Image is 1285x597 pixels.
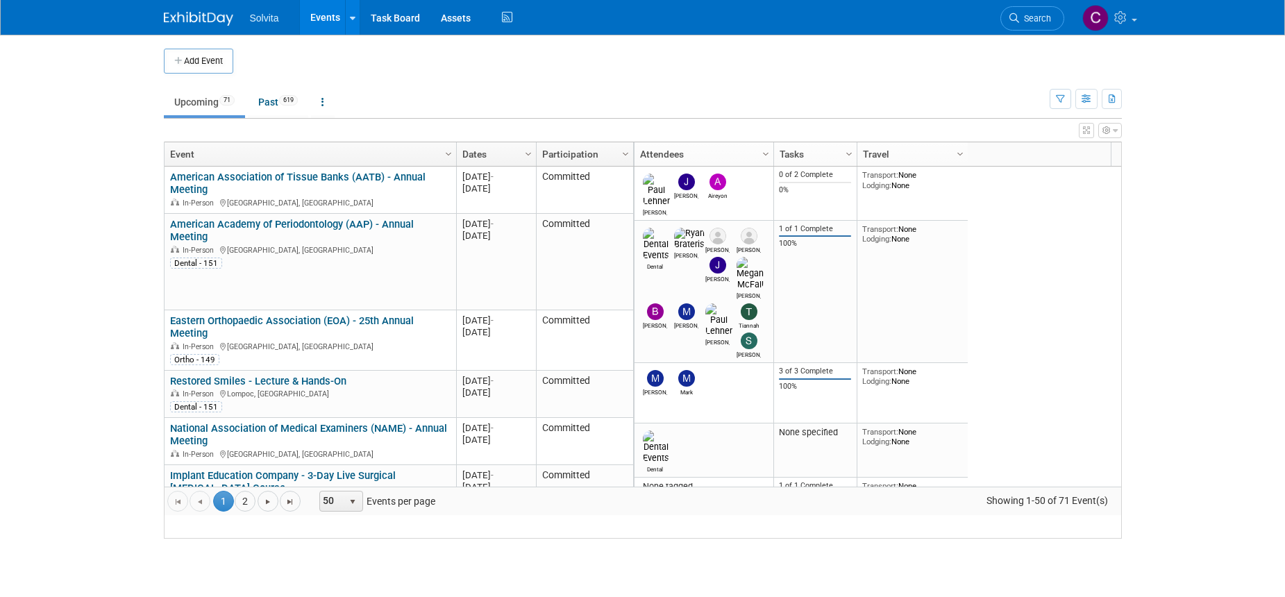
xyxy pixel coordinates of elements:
span: Transport: [862,367,898,376]
span: Go to the first page [172,496,183,507]
td: Committed [536,167,633,214]
div: [GEOGRAPHIC_DATA], [GEOGRAPHIC_DATA] [170,340,450,352]
a: Column Settings [618,142,633,163]
span: Column Settings [843,149,855,160]
img: Tiannah Halcomb [741,303,757,320]
img: In-Person Event [171,342,179,349]
span: Transport: [862,224,898,234]
span: Go to the previous page [194,496,205,507]
button: Add Event [164,49,233,74]
img: Dental Events [643,430,669,464]
div: 100% [779,239,851,249]
img: Mark Cassani [678,370,695,387]
div: [GEOGRAPHIC_DATA], [GEOGRAPHIC_DATA] [170,196,450,208]
a: Column Settings [441,142,456,163]
span: Lodging: [862,437,891,446]
img: In-Person Event [171,389,179,396]
div: [DATE] [462,469,530,481]
a: Dates [462,142,527,166]
a: American Academy of Periodontology (AAP) - Annual Meeting [170,218,414,244]
span: Lodging: [862,376,891,386]
div: Sharon Smith [737,349,761,358]
img: Paul Lehner [705,303,732,337]
div: Dental - 151 [170,401,222,412]
div: [DATE] [462,481,530,493]
img: Matthew Burns [678,303,695,320]
div: Jeremy Northcutt [705,274,730,283]
a: Past619 [248,89,308,115]
img: Jeremy Wofford [678,174,695,190]
div: [DATE] [462,375,530,387]
div: None None [862,427,962,447]
img: Lisa Stratton [741,228,757,244]
td: Committed [536,418,633,465]
span: Transport: [862,170,898,180]
td: Committed [536,214,633,310]
span: - [491,423,494,433]
a: Go to the last page [280,491,301,512]
span: Transport: [862,481,898,491]
div: None None [862,481,962,501]
div: [DATE] [462,171,530,183]
div: Lompoc, [GEOGRAPHIC_DATA] [170,387,450,399]
td: Committed [536,310,633,371]
div: Brandon Woods [643,320,667,329]
div: Jeremy Wofford [674,190,698,199]
img: Cindy Miller [1082,5,1109,31]
a: Column Settings [758,142,773,163]
a: 2 [235,491,255,512]
a: Travel [863,142,959,166]
div: Matthew Burns [674,320,698,329]
img: Megan McFall [737,257,764,290]
img: Paul Lehner [643,174,670,207]
a: Go to the first page [167,491,188,512]
div: Dental Events [643,261,667,270]
span: Column Settings [523,149,534,160]
a: Tasks [780,142,848,166]
span: Showing 1-50 of 71 Event(s) [973,491,1120,510]
a: Restored Smiles - Lecture & Hands-On [170,375,346,387]
td: Committed [536,371,633,418]
img: Matt Stanton [647,370,664,387]
div: Matt Stanton [643,387,667,396]
img: Ron Mercier [709,228,726,244]
span: In-Person [183,342,218,351]
a: Participation [542,142,624,166]
span: Go to the last page [285,496,296,507]
div: 1 of 1 Complete [779,224,851,234]
img: Sharon Smith [741,333,757,349]
div: Paul Lehner [705,337,730,346]
div: None None [862,224,962,244]
span: 619 [279,95,298,106]
a: American Association of Tissue Banks (AATB) - Annual Meeting [170,171,426,196]
td: Committed [536,465,633,525]
div: [DATE] [462,326,530,338]
span: In-Person [183,246,218,255]
div: Dental Events [643,464,667,473]
div: [DATE] [462,422,530,434]
div: Ryan Brateris [674,250,698,259]
img: ExhibitDay [164,12,233,26]
div: None None [862,367,962,387]
span: - [491,315,494,326]
span: Column Settings [955,149,966,160]
a: Go to the next page [258,491,278,512]
a: Eastern Orthopaedic Association (EOA) - 25th Annual Meeting [170,314,414,340]
div: None None [862,170,962,190]
div: 100% [779,382,851,392]
div: [GEOGRAPHIC_DATA], [GEOGRAPHIC_DATA] [170,244,450,255]
img: In-Person Event [171,246,179,253]
div: Dental - 151 [170,258,222,269]
div: [GEOGRAPHIC_DATA], [GEOGRAPHIC_DATA] [170,448,450,460]
img: Brandon Woods [647,303,664,320]
div: Mark Cassani [674,387,698,396]
a: Column Settings [952,142,968,163]
img: Dental Events [643,228,669,261]
div: Aireyon Guy [705,190,730,199]
div: [DATE] [462,314,530,326]
div: Lisa Stratton [737,244,761,253]
img: Ryan Brateris [674,228,705,250]
img: In-Person Event [171,450,179,457]
div: Paul Lehner [643,207,667,216]
div: Megan McFall [737,290,761,299]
